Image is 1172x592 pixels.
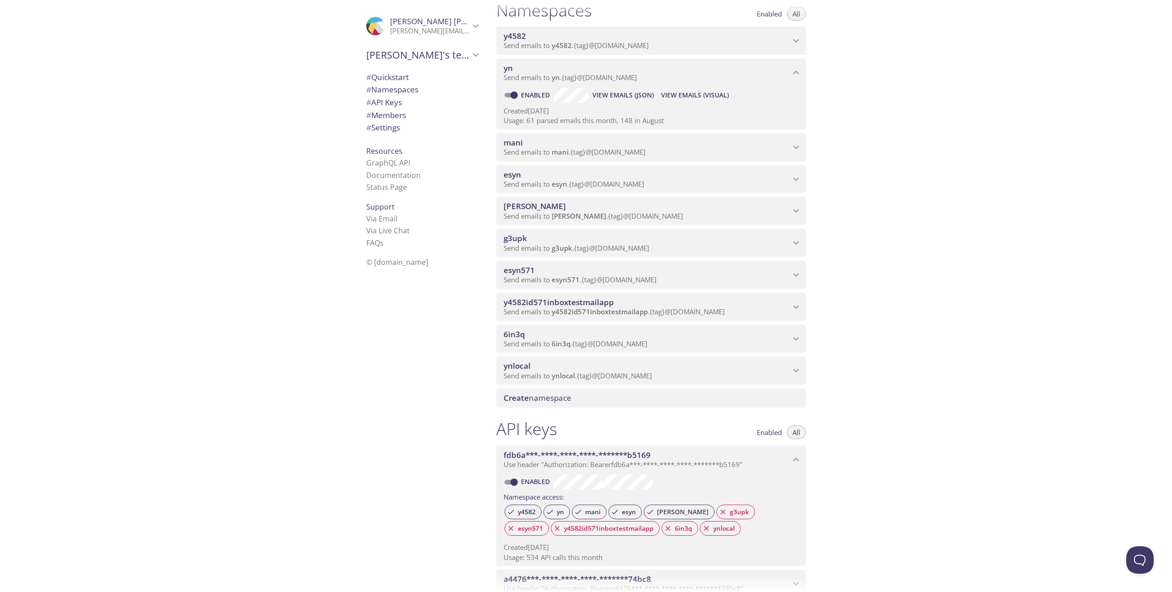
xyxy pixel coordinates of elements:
[496,229,806,257] div: g3upk namespace
[552,339,570,348] span: 6in3q
[551,521,660,536] div: y4582id571inboxtestmailapp
[359,121,485,134] div: Team Settings
[580,508,606,516] span: mani
[504,393,571,403] span: namespace
[552,73,560,82] span: yn
[504,233,527,243] span: g3upk
[657,88,732,102] button: View Emails (Visual)
[366,202,395,212] span: Support
[520,91,553,99] a: Enabled
[504,329,525,339] span: 6in3q
[504,211,683,221] span: Send emails to . {tag} @[DOMAIN_NAME]
[366,226,410,236] a: Via Live Chat
[496,59,806,87] div: yn namespace
[504,275,657,284] span: Send emails to . {tag} @[DOMAIN_NAME]
[552,307,648,316] span: y4582id571inboxtestmailapp
[651,508,714,516] span: [PERSON_NAME]
[504,393,529,403] span: Create
[366,182,407,192] a: Status Page
[504,361,531,371] span: ynlocal
[366,48,470,61] span: [PERSON_NAME]'s team
[1126,546,1154,574] iframe: Help Scout Beacon - Open
[512,524,548,533] span: esyn571
[366,158,410,168] a: GraphQL API
[496,356,806,385] div: ynlocal namespace
[589,88,657,102] button: View Emails (JSON)
[504,553,798,562] p: Usage: 534 API calls this month
[496,27,806,55] div: y4582 namespace
[366,122,400,133] span: Settings
[505,521,549,536] div: esyn571
[572,505,607,519] div: mani
[496,261,806,289] div: esyn571 namespace
[496,388,806,408] div: Create namespace
[496,293,806,321] div: y4582id571inboxtestmailapp namespace
[496,197,806,225] div: tania namespace
[359,109,485,122] div: Members
[504,116,798,125] p: Usage: 61 parsed emails this month, 148 in August
[661,90,729,101] span: View Emails (Visual)
[504,137,523,148] span: mani
[366,170,421,180] a: Documentation
[366,146,402,156] span: Resources
[504,371,652,380] span: Send emails to . {tag} @[DOMAIN_NAME]
[504,106,798,116] p: Created [DATE]
[496,165,806,194] div: esyn namespace
[359,96,485,109] div: API Keys
[504,63,513,73] span: yn
[366,214,397,224] a: Via Email
[366,257,428,267] span: © [DOMAIN_NAME]
[504,307,725,316] span: Send emails to . {tag} @[DOMAIN_NAME]
[552,275,580,284] span: esyn571
[504,490,564,503] label: Namespace access:
[504,179,644,188] span: Send emails to . {tag} @[DOMAIN_NAME]
[390,27,470,36] p: [PERSON_NAME][EMAIL_ADDRESS][DOMAIN_NAME]
[504,73,637,82] span: Send emails to . {tag} @[DOMAIN_NAME]
[520,477,553,486] a: Enabled
[366,110,406,120] span: Members
[504,41,649,50] span: Send emails to . {tag} @[DOMAIN_NAME]
[504,243,649,253] span: Send emails to . {tag} @[DOMAIN_NAME]
[608,505,642,519] div: esyn
[359,83,485,96] div: Namespaces
[504,265,535,275] span: esyn571
[366,72,409,82] span: Quickstart
[504,31,526,41] span: y4582
[359,43,485,67] div: David's team
[496,133,806,161] div: mani namespace
[366,97,402,108] span: API Keys
[751,425,787,439] button: Enabled
[366,97,371,108] span: #
[662,521,698,536] div: 6in3q
[505,505,542,519] div: y4582
[366,84,418,95] span: Namespaces
[559,524,659,533] span: y4582id571inboxtestmailapp
[551,508,570,516] span: yn
[496,325,806,353] div: 6in3q namespace
[504,543,798,552] p: Created [DATE]
[700,521,741,536] div: ynlocal
[366,110,371,120] span: #
[552,243,572,253] span: g3upk
[504,297,614,307] span: y4582id571inboxtestmailapp
[504,147,646,156] span: Send emails to . {tag} @[DOMAIN_NAME]
[616,508,641,516] span: esyn
[787,425,806,439] button: All
[708,524,740,533] span: ynlocal
[552,41,572,50] span: y4582
[504,169,521,180] span: esyn
[552,371,575,380] span: ynlocal
[496,419,557,439] h1: API keys
[366,84,371,95] span: #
